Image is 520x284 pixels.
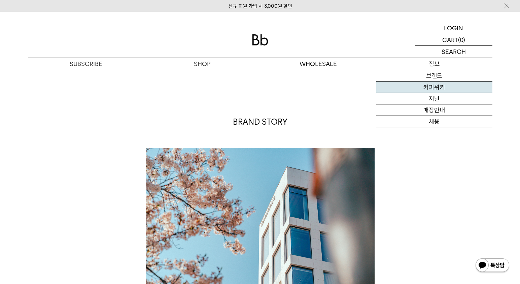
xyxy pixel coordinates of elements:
[415,22,492,34] a: LOGIN
[376,82,492,93] a: 커피위키
[376,70,492,82] a: 브랜드
[144,58,260,70] a: SHOP
[146,116,375,128] p: BRAND STORY
[442,46,466,58] p: SEARCH
[228,3,292,9] a: 신규 회원 가입 시 3,000원 할인
[260,58,376,70] p: WHOLESALE
[376,93,492,104] a: 저널
[415,34,492,46] a: CART (0)
[28,58,144,70] a: SUBSCRIBE
[458,34,465,45] p: (0)
[442,34,458,45] p: CART
[376,116,492,127] a: 채용
[475,258,510,274] img: 카카오톡 채널 1:1 채팅 버튼
[444,22,463,34] p: LOGIN
[376,58,492,70] p: 정보
[252,34,268,45] img: 로고
[376,104,492,116] a: 매장안내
